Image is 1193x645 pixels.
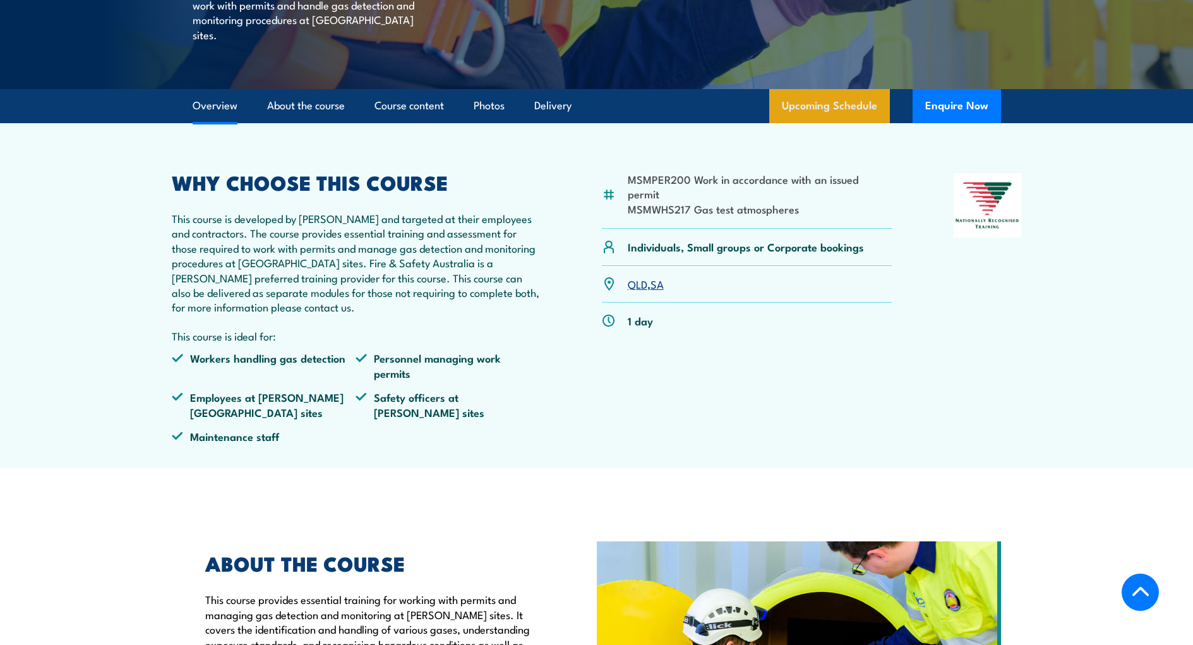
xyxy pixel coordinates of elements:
[375,89,444,123] a: Course content
[356,390,540,419] li: Safety officers at [PERSON_NAME] sites
[267,89,345,123] a: About the course
[172,329,541,343] p: This course is ideal for:
[913,89,1001,123] button: Enquire Now
[172,173,541,191] h2: WHY CHOOSE THIS COURSE
[356,351,540,380] li: Personnel managing work permits
[628,239,864,254] p: Individuals, Small groups or Corporate bookings
[474,89,505,123] a: Photos
[628,172,892,202] li: MSMPER200 Work in accordance with an issued permit
[205,554,539,572] h2: ABOUT THE COURSE
[172,351,356,380] li: Workers handling gas detection
[172,429,356,443] li: Maintenance staff
[954,173,1022,238] img: Nationally Recognised Training logo.
[172,390,356,419] li: Employees at [PERSON_NAME][GEOGRAPHIC_DATA] sites
[534,89,572,123] a: Delivery
[172,211,541,315] p: This course is developed by [PERSON_NAME] and targeted at their employees and contractors. The co...
[650,276,664,291] a: SA
[628,277,664,291] p: ,
[193,89,237,123] a: Overview
[628,313,653,328] p: 1 day
[769,89,890,123] a: Upcoming Schedule
[628,202,892,216] li: MSMWHS217 Gas test atmospheres
[628,276,647,291] a: QLD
